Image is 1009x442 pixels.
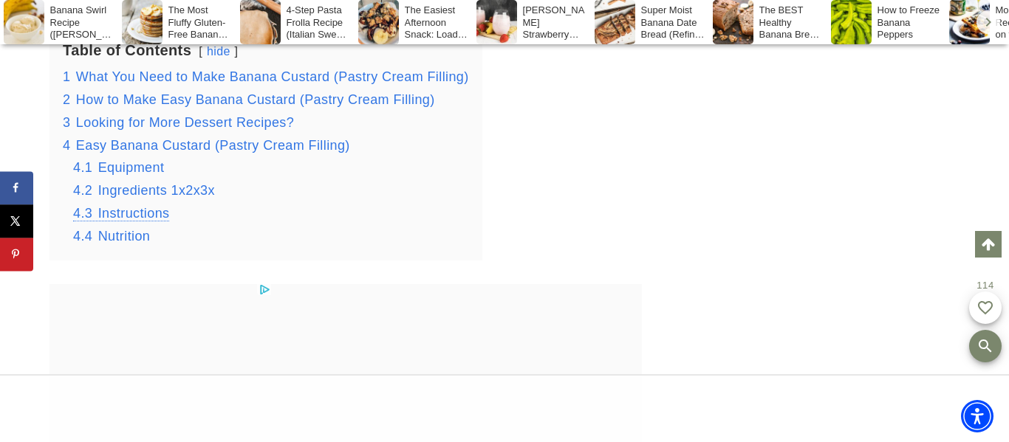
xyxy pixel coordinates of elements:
[73,229,92,244] span: 4.4
[63,115,70,130] span: 3
[975,231,1002,258] a: Scroll to top
[73,206,92,221] span: 4.3
[207,45,230,58] a: hide
[76,115,294,130] span: Looking for More Dessert Recipes?
[63,42,191,58] b: Table of Contents
[63,69,70,84] span: 1
[73,183,215,198] a: 4.2 Ingredients 1x2x3x
[73,160,164,175] a: 4.1 Equipment
[98,229,151,244] span: Nutrition
[73,160,92,175] span: 4.1
[98,160,165,175] span: Equipment
[73,229,150,244] a: 4.4 Nutrition
[73,206,169,221] a: 4.3 Instructions
[63,138,70,153] span: 4
[73,183,92,198] span: 4.2
[716,74,937,258] iframe: Advertisement
[961,400,993,432] div: Accessibility Menu
[98,206,170,221] span: Instructions
[146,376,863,442] iframe: Advertisement
[76,92,435,107] span: How to Make Easy Banana Custard (Pastry Cream Filling)
[98,183,215,198] span: Ingredients 1x2x3x
[63,138,350,153] a: 4 Easy Banana Custard (Pastry Cream Filling)
[63,92,435,107] a: 2 How to Make Easy Banana Custard (Pastry Cream Filling)
[63,92,70,107] span: 2
[63,115,294,130] a: 3 Looking for More Dessert Recipes?
[76,138,350,153] span: Easy Banana Custard (Pastry Cream Filling)
[76,69,469,84] span: What You Need to Make Banana Custard (Pastry Cream Filling)
[63,69,469,84] a: 1 What You Need to Make Banana Custard (Pastry Cream Filling)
